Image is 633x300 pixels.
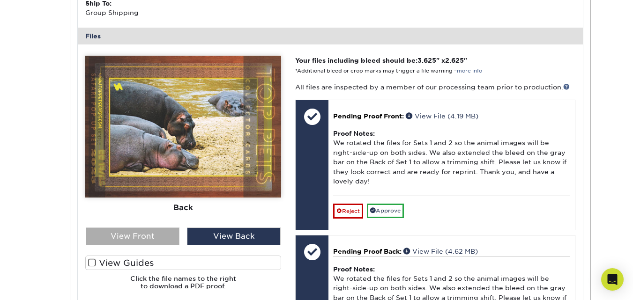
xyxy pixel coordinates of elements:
a: View File (4.19 MB) [406,112,478,120]
small: *Additional bleed or crop marks may trigger a file warning – [295,68,482,74]
span: 3.625 [417,57,436,64]
div: View Back [187,227,281,245]
span: Pending Proof Back: [333,248,402,255]
div: Files [78,28,583,44]
span: Pending Proof Front: [333,112,404,120]
div: Open Intercom Messenger [601,268,624,291]
div: We rotated the files for Sets 1 and 2 so the animal images will be right-side-up on both sides. W... [333,121,570,196]
a: Reject [333,204,363,219]
a: more info [457,68,482,74]
a: Approve [367,204,404,218]
strong: Proof Notes: [333,130,375,137]
a: View File (4.62 MB) [403,248,478,255]
p: All files are inspected by a member of our processing team prior to production. [295,82,575,92]
div: View Front [86,227,179,245]
strong: Your files including bleed should be: " x " [295,57,467,64]
div: Back [85,198,281,218]
label: View Guides [85,256,281,270]
h6: Click the file names to the right to download a PDF proof. [85,275,281,298]
strong: Proof Notes: [333,265,375,273]
span: 2.625 [445,57,464,64]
